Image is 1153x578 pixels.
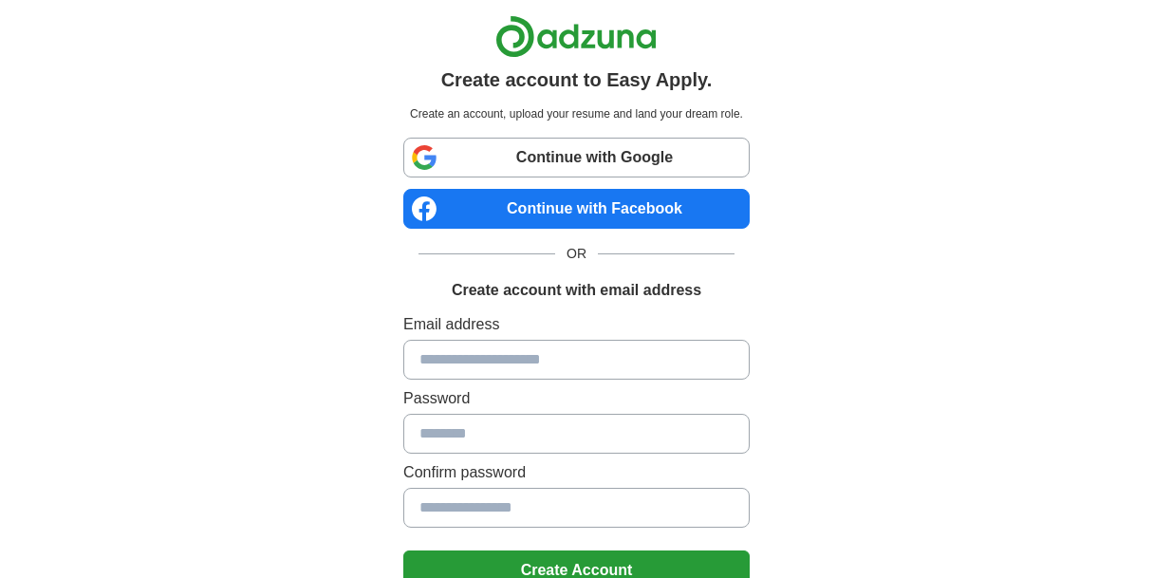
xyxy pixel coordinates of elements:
h1: Create account with email address [452,279,701,302]
span: OR [555,244,598,264]
label: Confirm password [403,461,750,484]
label: Email address [403,313,750,336]
a: Continue with Google [403,138,750,177]
a: Continue with Facebook [403,189,750,229]
h1: Create account to Easy Apply. [441,65,713,94]
p: Create an account, upload your resume and land your dream role. [407,105,746,122]
label: Password [403,387,750,410]
img: Adzuna logo [495,15,657,58]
